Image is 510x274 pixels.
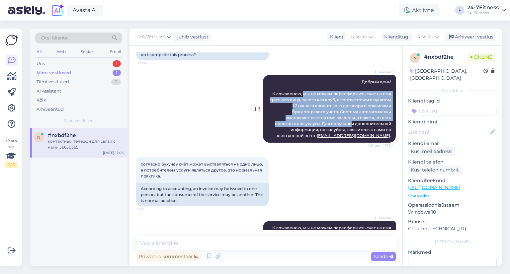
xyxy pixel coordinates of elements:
[5,34,18,46] img: Askly Logo
[413,55,417,60] span: n
[141,162,264,178] span: согласно бухучёу счёт может выставляться на одно лицо, а потребителем услуги являться другое. это...
[408,140,497,147] p: Kliendi email
[374,253,393,259] span: Saada
[37,79,69,85] div: Tiimi vestlused
[139,33,166,40] span: 24-7Fitness
[111,79,121,85] div: 0
[467,5,506,16] a: 24-7Fitness24-7fitness
[399,4,439,16] div: Aktiivne
[138,207,163,212] span: 17:05
[445,33,496,41] div: Arhiveeri vestlus
[67,5,103,16] a: Avasta AI
[138,61,163,66] span: 17:04
[408,225,497,232] p: Chrome [TECHNICAL_ID]
[317,133,390,138] a: [EMAIL_ADDRESS][DOMAIN_NAME]
[382,34,410,40] div: Klienditugi
[408,218,497,225] p: Brauser
[136,183,269,206] div: According to accounting, an invoice may be issued to one person, but the consumer of the service ...
[113,70,121,76] div: 1
[408,249,497,256] p: Märkmed
[408,88,497,94] div: Kliendi info
[55,47,67,56] div: Web
[113,60,121,67] div: 1
[108,47,122,56] div: Email
[467,5,499,10] div: 24-7Fitness
[455,6,465,15] div: F
[48,138,124,150] div: контактный телефон для связи с нами 56650365
[37,60,45,67] div: Uus
[408,118,497,125] p: Kliendi nimi
[408,98,497,104] p: Kliendi tag'id
[103,150,124,155] div: [DATE] 17:06
[468,53,495,61] span: Online
[467,10,499,16] div: 24-7fitness
[37,88,61,95] div: AI Assistent
[37,97,46,103] div: Kõik
[408,193,497,199] p: Vaata edasi ...
[408,166,462,174] div: Küsi telefoninumbrit
[37,70,71,76] div: Minu vestlused
[136,252,201,261] div: Privaatne kommentaar
[41,34,68,41] span: Otsi kliente
[349,33,367,40] span: Russian
[79,47,96,56] div: Socials
[408,202,497,209] p: Operatsioonisüsteem
[410,68,483,82] div: [GEOGRAPHIC_DATA], [GEOGRAPHIC_DATA]
[368,143,394,148] span: Nähtud ✓ 17:04
[369,70,394,75] span: AI Assistent
[408,106,497,116] input: Lisa tag
[37,106,64,113] div: Arhiveeritud
[369,216,394,221] span: AI Assistent
[175,34,209,40] div: juhib vestlust
[5,138,17,168] div: Vaata siia
[327,34,344,40] div: Klient
[408,239,497,245] div: [PERSON_NAME]
[424,53,468,61] div: # nxbdf2he
[408,177,497,184] p: Klienditeekond
[408,184,460,190] a: [URL][DOMAIN_NAME]
[48,132,76,138] span: #nxbdf2he
[408,147,455,156] div: Küsi meiliaadressi
[5,162,17,168] div: 2 / 3
[37,135,41,140] span: n
[408,128,489,136] input: Lisa nimi
[415,33,433,40] span: Russian
[35,47,43,56] div: All
[408,159,497,166] p: Kliendi telefon
[64,118,94,124] span: Minu vestlused
[408,209,497,216] p: Windows 10
[50,3,64,17] img: explore-ai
